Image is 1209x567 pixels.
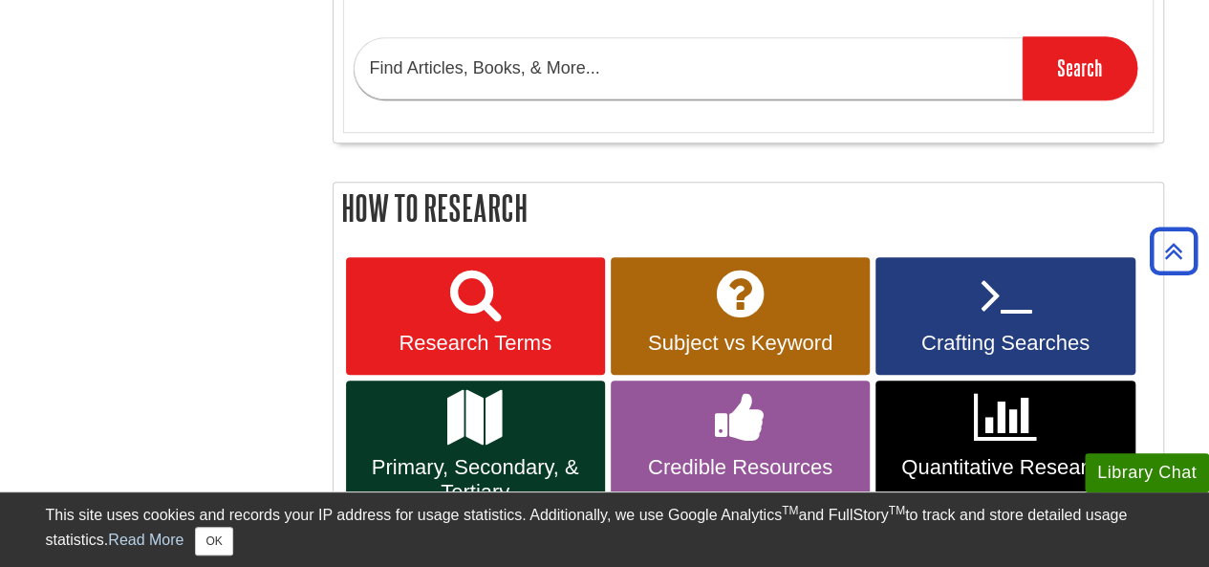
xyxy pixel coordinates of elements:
span: Crafting Searches [890,331,1120,356]
a: Primary, Secondary, & Tertiary [346,381,605,524]
span: Subject vs Keyword [625,331,855,356]
a: Research Terms [346,257,605,376]
div: This site uses cookies and records your IP address for usage statistics. Additionally, we use Goo... [46,504,1164,556]
a: Read More [108,532,184,548]
button: Close [195,527,232,556]
a: Subject vs Keyword [611,257,870,376]
h2: How to Research [334,183,1163,233]
a: Credible Resources [611,381,870,524]
input: Search [1023,36,1137,99]
span: Credible Resources [625,455,855,480]
span: Quantitative Research [890,455,1120,480]
a: Back to Top [1143,238,1204,264]
span: Primary, Secondary, & Tertiary [360,455,591,505]
a: Crafting Searches [875,257,1134,376]
sup: TM [889,504,905,517]
button: Library Chat [1085,453,1209,492]
span: Research Terms [360,331,591,356]
sup: TM [782,504,798,517]
a: Quantitative Research [875,381,1134,524]
input: Find Articles, Books, & More... [354,37,1023,99]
